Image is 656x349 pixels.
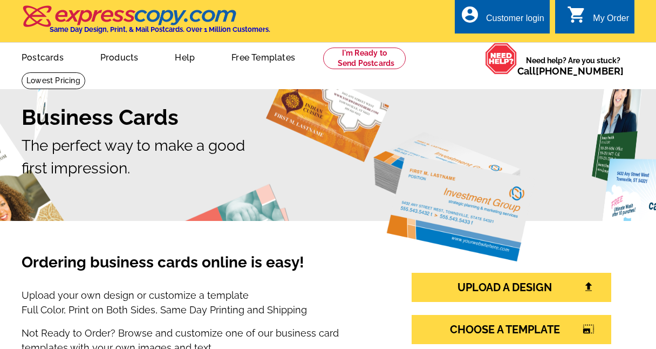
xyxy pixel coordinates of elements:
[460,12,544,25] a: account_circle Customer login
[22,135,634,180] p: The perfect way to make a good first impression.
[83,44,156,69] a: Products
[583,324,594,334] i: photo_size_select_large
[4,44,81,69] a: Postcards
[158,44,212,69] a: Help
[517,65,624,77] span: Call
[412,315,611,344] a: CHOOSE A TEMPLATEphoto_size_select_large
[22,253,372,284] h3: Ordering business cards online is easy!
[22,104,634,130] h1: Business Cards
[22,13,270,33] a: Same Day Design, Print, & Mail Postcards. Over 1 Million Customers.
[50,25,270,33] h4: Same Day Design, Print, & Mail Postcards. Over 1 Million Customers.
[460,5,480,24] i: account_circle
[214,44,312,69] a: Free Templates
[22,288,372,317] p: Upload your own design or customize a template Full Color, Print on Both Sides, Same Day Printing...
[536,65,624,77] a: [PHONE_NUMBER]
[373,132,535,261] img: investment-group.png
[517,55,629,77] span: Need help? Are you stuck?
[567,5,586,24] i: shopping_cart
[485,43,517,75] img: help
[412,273,611,302] a: UPLOAD A DESIGN
[567,12,629,25] a: shopping_cart My Order
[486,14,544,29] div: Customer login
[593,14,629,29] div: My Order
